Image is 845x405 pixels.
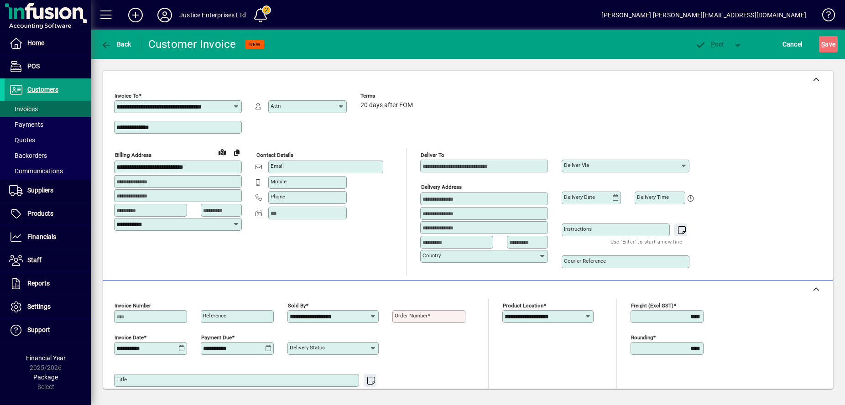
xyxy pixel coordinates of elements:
a: Home [5,32,91,55]
span: ave [821,37,835,52]
span: Customers [27,86,58,93]
span: Invoices [9,105,38,113]
a: Financials [5,226,91,249]
span: Package [33,374,58,381]
button: Cancel [780,36,805,52]
a: Knowledge Base [815,2,834,31]
a: Reports [5,272,91,295]
button: Post [690,36,729,52]
a: Payments [5,117,91,132]
button: Copy to Delivery address [230,145,244,160]
button: Add [121,7,150,23]
button: Profile [150,7,179,23]
mat-label: Courier Reference [564,258,606,264]
a: Staff [5,249,91,272]
span: POS [27,62,40,70]
mat-label: Reference [203,312,226,319]
mat-hint: Use 'Enter' to start a new line [610,236,682,247]
span: P [711,41,715,48]
mat-label: Product location [503,302,543,309]
a: Invoices [5,101,91,117]
a: Support [5,319,91,342]
mat-label: Country [422,252,441,259]
a: Communications [5,163,91,179]
span: Cancel [782,37,803,52]
mat-label: Delivery status [290,344,325,351]
span: Terms [360,93,415,99]
mat-label: Deliver via [564,162,589,168]
span: Backorders [9,152,47,159]
mat-label: Delivery time [637,194,669,200]
a: Suppliers [5,179,91,202]
button: Save [819,36,838,52]
mat-label: Sold by [288,302,306,309]
span: Back [101,41,131,48]
span: Payments [9,121,43,128]
mat-label: Rounding [631,334,653,341]
a: Quotes [5,132,91,148]
a: Settings [5,296,91,318]
span: Suppliers [27,187,53,194]
mat-label: Title [116,376,127,383]
mat-hint: Use 'Enter' to start a new line [300,387,371,397]
div: Customer Invoice [148,37,236,52]
a: POS [5,55,91,78]
a: Backorders [5,148,91,163]
mat-label: Email [271,163,284,169]
div: [PERSON_NAME] [PERSON_NAME][EMAIL_ADDRESS][DOMAIN_NAME] [601,8,806,22]
span: Products [27,210,53,217]
span: Support [27,326,50,333]
span: Staff [27,256,42,264]
app-page-header-button: Back [91,36,141,52]
mat-label: Deliver To [421,152,444,158]
button: Back [99,36,134,52]
a: View on map [215,145,230,159]
span: Quotes [9,136,35,144]
div: Justice Enterprises Ltd [179,8,246,22]
span: Communications [9,167,63,175]
mat-label: Payment due [201,334,232,341]
mat-label: Invoice number [115,302,151,309]
span: NEW [249,42,261,47]
span: S [821,41,825,48]
mat-label: Phone [271,193,285,200]
mat-label: Attn [271,103,281,109]
span: Settings [27,303,51,310]
mat-label: Invoice date [115,334,144,341]
span: Financials [27,233,56,240]
span: 20 days after EOM [360,102,413,109]
span: Home [27,39,44,47]
span: Reports [27,280,50,287]
mat-label: Mobile [271,178,287,185]
span: ost [695,41,725,48]
mat-label: Freight (excl GST) [631,302,673,309]
span: Financial Year [26,354,66,362]
mat-label: Instructions [564,226,592,232]
mat-label: Order number [395,312,428,319]
mat-label: Invoice To [115,93,139,99]
a: Products [5,202,91,225]
mat-label: Delivery date [564,194,595,200]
